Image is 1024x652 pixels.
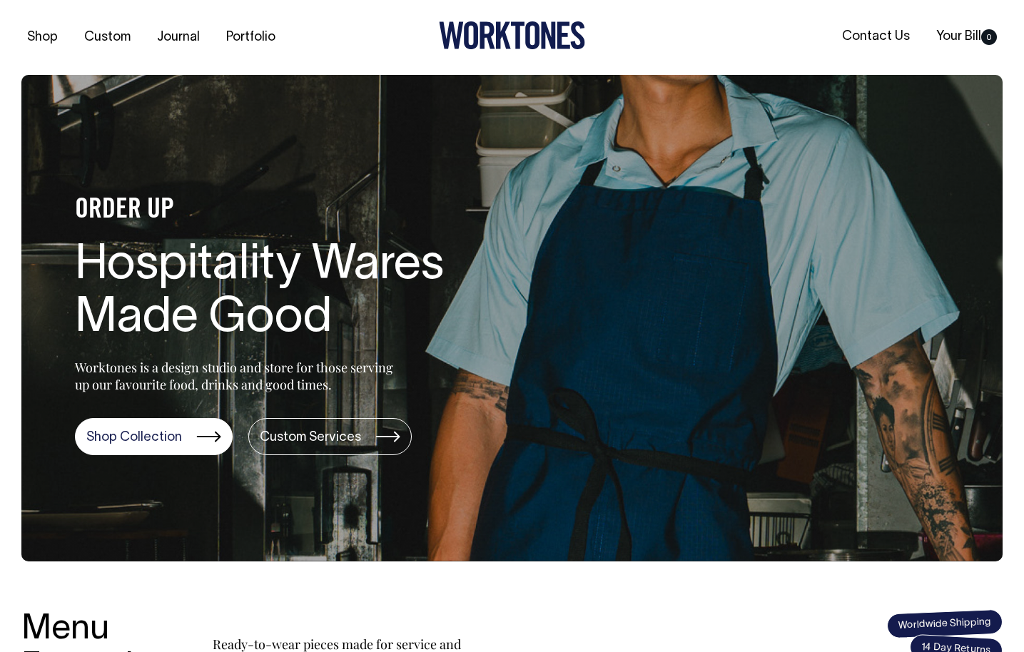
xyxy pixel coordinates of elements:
a: Shop [21,26,64,49]
a: Custom [78,26,136,49]
span: 0 [981,29,997,45]
a: Shop Collection [75,418,233,455]
a: Contact Us [836,25,916,49]
span: Worldwide Shipping [886,608,1003,638]
a: Portfolio [220,26,281,49]
h4: ORDER UP [75,195,532,225]
h1: Hospitality Wares Made Good [75,240,532,347]
a: Your Bill0 [931,25,1003,49]
p: Worktones is a design studio and store for those serving up our favourite food, drinks and good t... [75,359,400,393]
a: Custom Services [248,418,412,455]
a: Journal [151,26,206,49]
